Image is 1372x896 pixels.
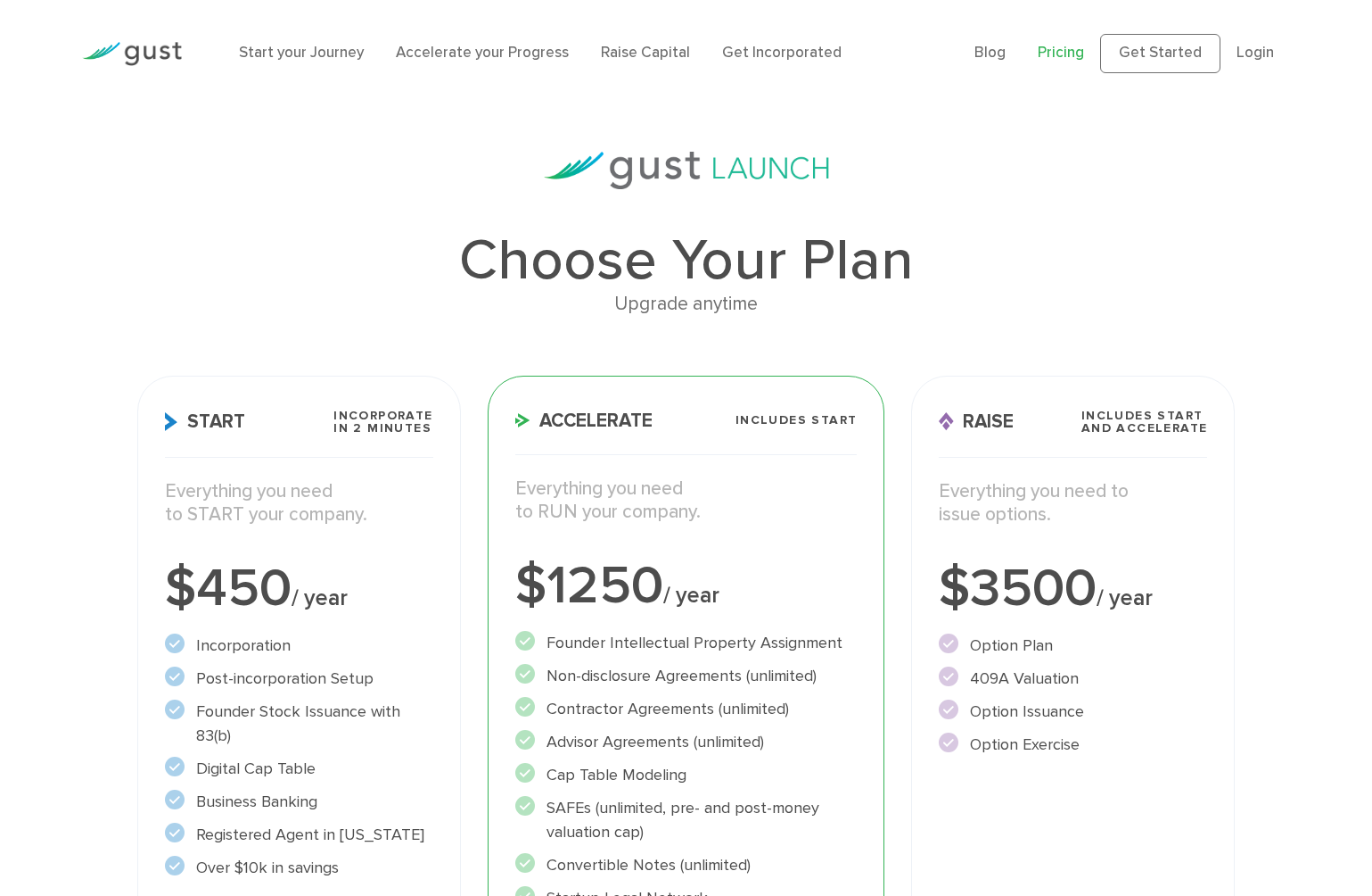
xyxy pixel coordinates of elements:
li: Registered Agent in [US_STATE] [165,823,433,847]
div: $3500 [939,562,1207,616]
span: Raise [939,412,1014,431]
img: Accelerate Icon [515,413,530,427]
img: Raise Icon [939,412,954,431]
li: Digital Cap Table [165,757,433,781]
a: Accelerate your Progress [396,44,569,62]
li: Contractor Agreements (unlimited) [515,697,858,721]
a: Get Started [1100,34,1220,73]
div: $450 [165,562,433,616]
li: Business Banking [165,790,433,814]
span: / year [663,582,719,609]
li: Incorporation [165,634,433,658]
span: Incorporate in 2 Minutes [333,410,432,435]
div: $1250 [515,560,858,613]
span: Includes START and ACCELERATE [1081,410,1208,435]
li: Founder Stock Issuance with 83(b) [165,700,433,748]
li: Founder Intellectual Property Assignment [515,631,858,655]
li: SAFEs (unlimited, pre- and post-money valuation cap) [515,796,858,844]
a: Login [1236,44,1274,62]
a: Raise Capital [601,44,690,62]
li: Cap Table Modeling [515,763,858,787]
p: Everything you need to issue options. [939,480,1207,527]
li: Post-incorporation Setup [165,667,433,691]
li: Option Plan [939,634,1207,658]
span: Accelerate [515,411,653,430]
img: Start Icon X2 [165,412,178,431]
li: 409A Valuation [939,667,1207,691]
li: Over $10k in savings [165,856,433,880]
li: Advisor Agreements (unlimited) [515,730,858,754]
span: Start [165,412,245,431]
img: gust-launch-logos.svg [544,152,829,189]
span: / year [1097,585,1153,611]
li: Option Exercise [939,733,1207,757]
div: Upgrade anytime [137,289,1236,319]
li: Non-disclosure Agreements (unlimited) [515,664,858,688]
a: Blog [974,44,1006,62]
a: Start your Journey [239,44,364,62]
li: Convertible Notes (unlimited) [515,853,858,877]
span: / year [292,585,348,611]
a: Get Incorporated [722,44,842,62]
span: Includes START [735,414,858,427]
a: Pricing [1038,44,1084,62]
p: Everything you need to RUN your company. [515,477,858,525]
li: Option Issuance [939,700,1207,724]
img: Gust Logo [82,42,182,66]
p: Everything you need to START your company. [165,480,433,527]
h1: Choose Your Plan [137,232,1236,289]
